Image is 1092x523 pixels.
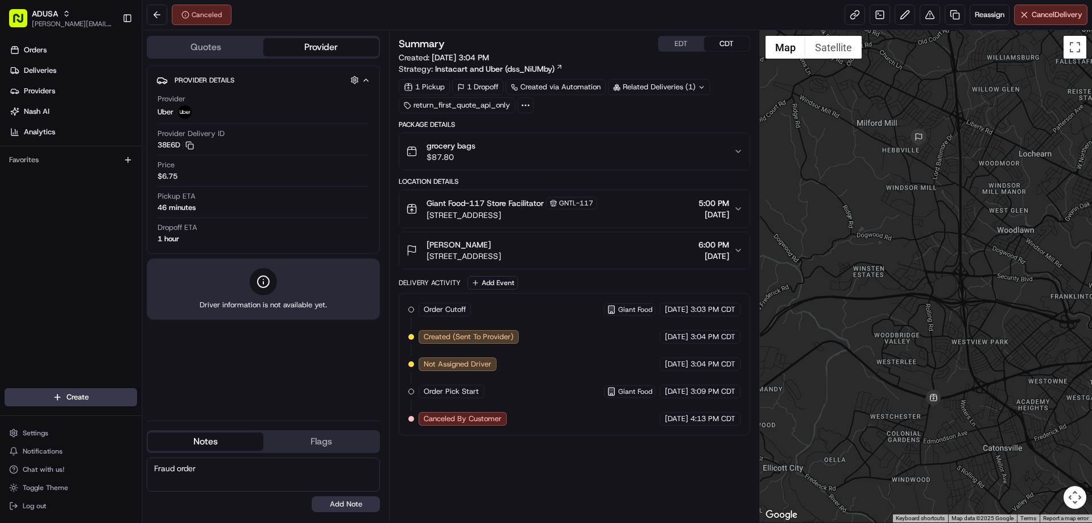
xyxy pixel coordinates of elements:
span: Created: [399,52,489,63]
a: Deliveries [5,61,142,80]
button: ADUSA[PERSON_NAME][EMAIL_ADDRESS][PERSON_NAME][DOMAIN_NAME] [5,5,118,32]
span: Pylon [113,193,138,201]
span: 3:03 PM CDT [690,304,735,315]
a: Created via Automation [506,79,606,95]
div: return_first_quote_api_only [399,97,515,113]
div: Start new chat [39,109,187,120]
span: Log out [23,501,46,510]
button: Log out [5,498,137,514]
a: Report a map error [1043,515,1089,521]
button: Chat with us! [5,462,137,477]
span: ADUSA [32,8,58,19]
span: Reassign [975,10,1004,20]
div: Location Details [399,177,750,186]
span: Giant Food [618,305,652,314]
div: Related Deliveries (1) [608,79,710,95]
span: Create [67,392,89,402]
button: Show street map [766,36,805,59]
span: Map data ©2025 Google [952,515,1014,521]
span: API Documentation [107,165,183,176]
div: Package Details [399,120,750,129]
button: Add Note [312,496,380,512]
span: [DATE] [698,250,729,262]
span: $6.75 [158,171,177,182]
a: Providers [5,82,142,100]
p: Welcome 👋 [11,46,207,64]
button: [PERSON_NAME][STREET_ADDRESS]6:00 PM[DATE] [399,232,749,269]
button: Canceled [172,5,231,25]
a: 💻API Documentation [92,160,187,181]
a: Terms [1020,515,1036,521]
img: 1736555255976-a54dd68f-1ca7-489b-9aae-adbdc363a1c4 [11,109,32,129]
a: Nash AI [5,102,142,121]
img: profile_uber_ahold_partner.png [178,105,192,119]
button: Notes [148,433,263,451]
span: [DATE] [665,304,688,315]
div: Delivery Activity [399,278,461,287]
button: Provider Details [156,71,370,89]
a: Open this area in Google Maps (opens a new window) [763,508,800,522]
span: Canceled By Customer [424,414,502,424]
span: Order Cutoff [424,304,466,315]
button: [PERSON_NAME][EMAIL_ADDRESS][PERSON_NAME][DOMAIN_NAME] [32,19,113,28]
span: Price [158,160,175,170]
span: [STREET_ADDRESS] [427,209,597,221]
button: Add Event [468,276,518,290]
textarea: Fraud order [147,458,380,492]
span: Order Pick Start [424,386,479,397]
button: Settings [5,425,137,441]
button: CancelDelivery [1014,5,1087,25]
button: Notifications [5,443,137,459]
span: Knowledge Base [23,165,87,176]
span: Giant Food [618,387,652,396]
span: Settings [23,429,48,438]
span: Orders [24,45,47,55]
div: 1 hour [158,234,179,244]
span: Cancel Delivery [1032,10,1082,20]
button: Start new chat [193,112,207,126]
button: Map camera controls [1064,486,1086,509]
span: Driver information is not available yet. [200,300,327,310]
div: We're available if you need us! [39,120,144,129]
div: 📗 [11,166,20,175]
span: [DATE] [665,332,688,342]
span: [PERSON_NAME] [427,239,491,250]
span: Giant Food-117 Store Facilitator [427,197,544,209]
span: [DATE] [665,386,688,397]
button: Giant Food-117 Store FacilitatorGNTL-117[STREET_ADDRESS]5:00 PM[DATE] [399,190,749,228]
span: Provider [158,94,185,104]
button: Toggle Theme [5,480,137,496]
div: 1 Dropoff [452,79,503,95]
span: Uber [158,107,173,117]
div: Strategy: [399,63,563,75]
span: [DATE] [665,414,688,424]
span: [STREET_ADDRESS] [427,250,501,262]
span: [DATE] [665,359,688,369]
a: 📗Knowledge Base [7,160,92,181]
button: Create [5,388,137,406]
span: Analytics [24,127,55,137]
button: Reassign [970,5,1010,25]
div: 1 Pickup [399,79,450,95]
span: grocery bags [427,140,475,151]
span: Dropoff ETA [158,223,197,233]
a: Analytics [5,123,142,141]
span: 3:04 PM CDT [690,359,735,369]
span: Nash AI [24,106,49,117]
span: 3:09 PM CDT [690,386,735,397]
span: Notifications [23,447,63,456]
span: GNTL-117 [559,199,593,208]
button: 38E6D [158,140,194,150]
span: Deliveries [24,65,56,76]
button: Flags [263,433,379,451]
img: Nash [11,11,34,34]
span: Chat with us! [23,465,64,474]
div: Favorites [5,151,137,169]
span: 3:04 PM CDT [690,332,735,342]
span: Instacart and Uber (dss_NiUMby) [435,63,555,75]
button: Quotes [148,38,263,56]
div: 💻 [96,166,105,175]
